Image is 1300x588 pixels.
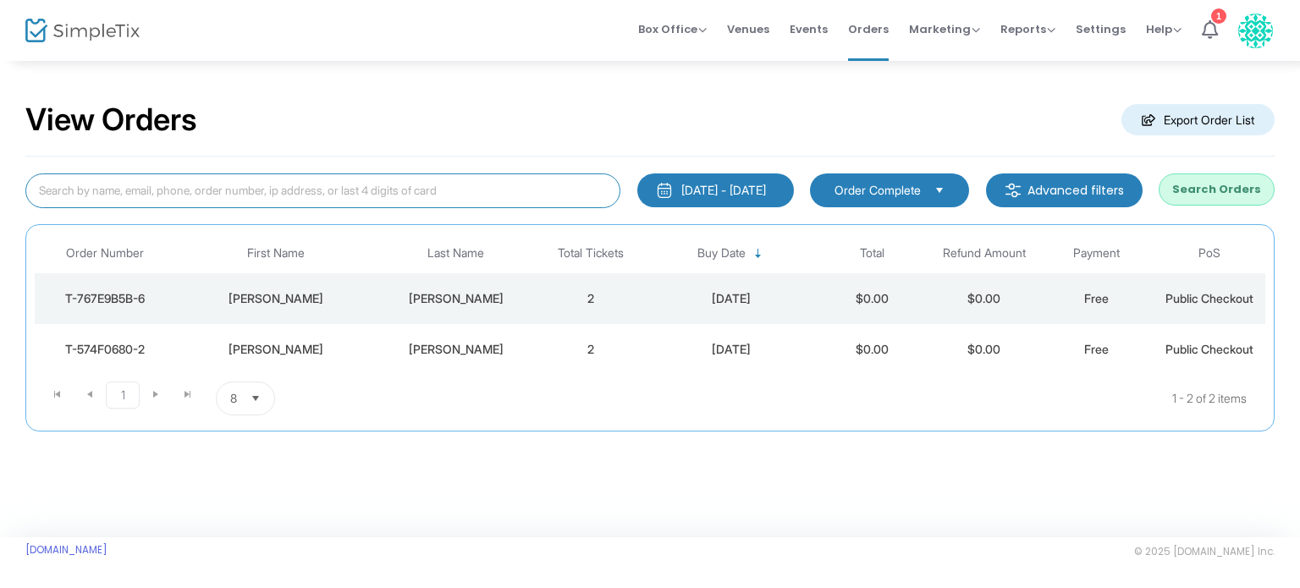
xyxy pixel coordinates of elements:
[928,324,1041,375] td: $0.00
[535,234,647,273] th: Total Tickets
[928,234,1041,273] th: Refund Amount
[247,246,305,261] span: First Name
[106,382,140,409] span: Page 1
[1084,291,1109,305] span: Free
[638,21,707,37] span: Box Office
[848,8,889,51] span: Orders
[790,8,828,51] span: Events
[535,324,647,375] td: 2
[443,382,1247,415] kendo-pager-info: 1 - 2 of 2 items
[816,234,928,273] th: Total
[230,390,237,407] span: 8
[652,290,812,307] div: 9/8/2025
[39,290,171,307] div: T-767E9B5B-6
[1076,8,1126,51] span: Settings
[752,247,765,261] span: Sortable
[1000,21,1055,37] span: Reports
[1146,21,1182,37] span: Help
[66,246,144,261] span: Order Number
[681,182,766,199] div: [DATE] - [DATE]
[25,102,197,139] h2: View Orders
[1073,246,1120,261] span: Payment
[179,341,373,358] div: Sandra
[25,173,620,208] input: Search by name, email, phone, order number, ip address, or last 4 digits of card
[1134,545,1275,558] span: © 2025 [DOMAIN_NAME] Inc.
[986,173,1143,207] m-button: Advanced filters
[1121,104,1275,135] m-button: Export Order List
[909,21,980,37] span: Marketing
[697,246,746,261] span: Buy Date
[35,234,1265,375] div: Data table
[39,341,171,358] div: T-574F0680-2
[637,173,794,207] button: [DATE] - [DATE]
[1165,291,1253,305] span: Public Checkout
[1159,173,1275,206] button: Search Orders
[816,324,928,375] td: $0.00
[1165,342,1253,356] span: Public Checkout
[816,273,928,324] td: $0.00
[382,341,531,358] div: Davidow
[244,382,267,415] button: Select
[25,543,107,557] a: [DOMAIN_NAME]
[928,181,951,200] button: Select
[656,182,673,199] img: monthly
[179,290,373,307] div: Sandra
[427,246,484,261] span: Last Name
[1211,8,1226,24] div: 1
[535,273,647,324] td: 2
[382,290,531,307] div: Goldberg
[1084,342,1109,356] span: Free
[652,341,812,358] div: 8/27/2025
[835,182,921,199] span: Order Complete
[727,8,769,51] span: Venues
[1198,246,1220,261] span: PoS
[1005,182,1022,199] img: filter
[928,273,1041,324] td: $0.00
